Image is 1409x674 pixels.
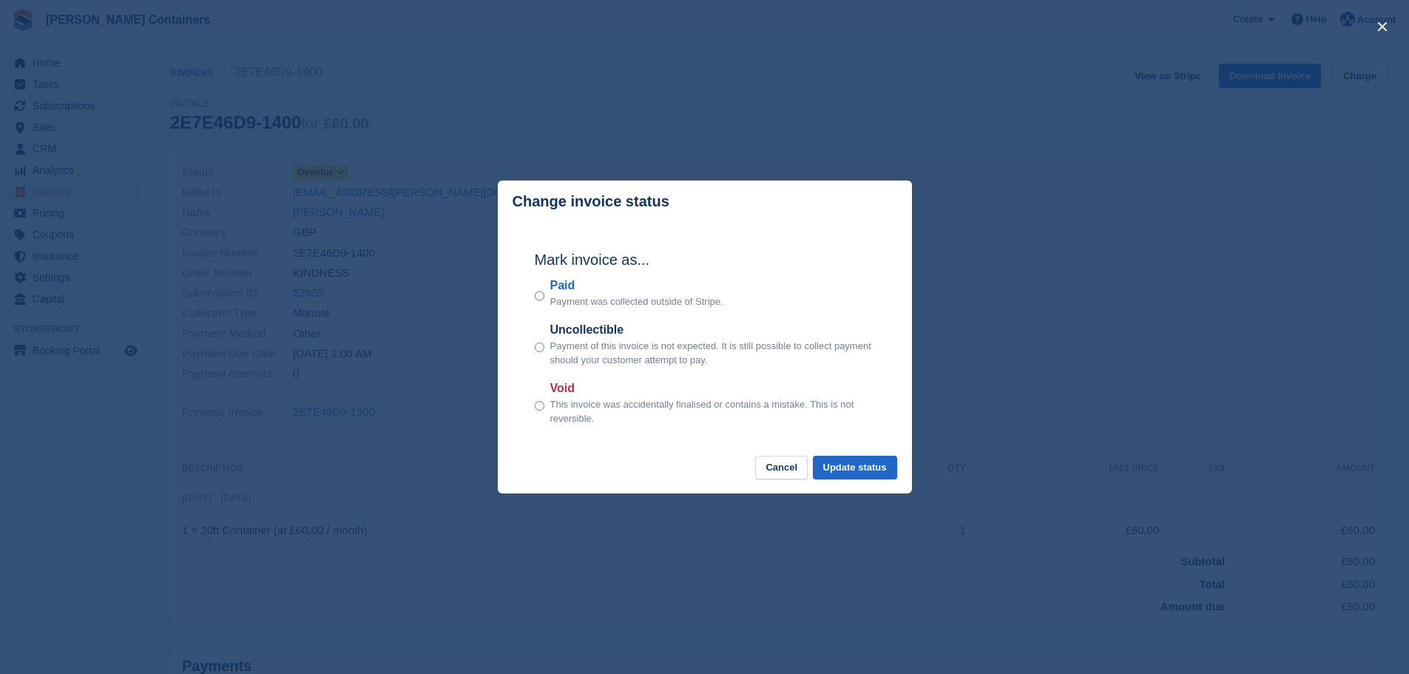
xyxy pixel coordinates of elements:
button: Cancel [755,456,808,480]
p: This invoice was accidentally finalised or contains a mistake. This is not reversible. [550,397,875,426]
p: Payment was collected outside of Stripe. [550,294,723,309]
p: Change invoice status [513,193,669,210]
label: Uncollectible [550,321,875,339]
label: Void [550,380,875,397]
button: Update status [813,456,897,480]
h2: Mark invoice as... [535,249,875,271]
label: Paid [550,277,723,294]
p: Payment of this invoice is not expected. It is still possible to collect payment should your cust... [550,339,875,368]
button: close [1371,15,1394,38]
